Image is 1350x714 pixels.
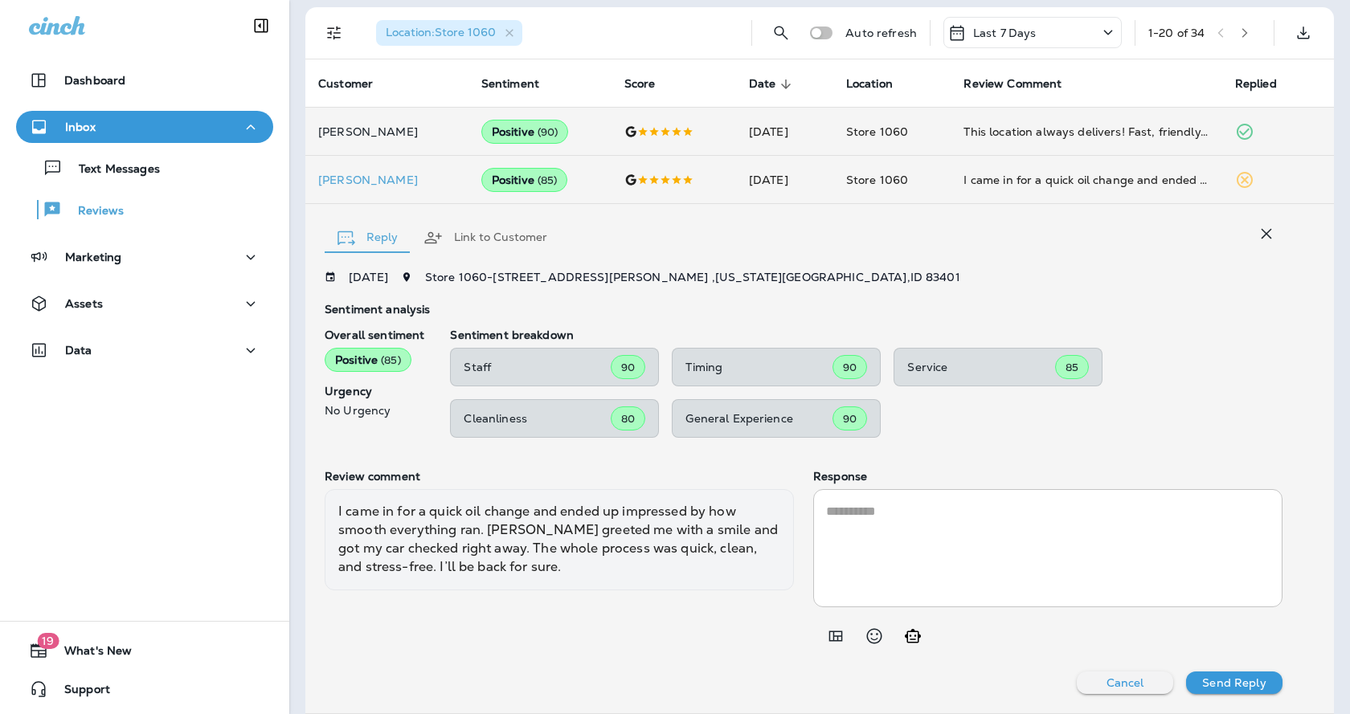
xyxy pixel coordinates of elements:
[318,173,456,186] div: Click to view Customer Drawer
[63,162,160,177] p: Text Messages
[897,620,929,652] button: Generate AI response
[386,25,496,39] span: Location : Store 1060
[624,77,656,91] span: Score
[1186,671,1282,694] button: Send Reply
[846,124,908,139] span: Store 1060
[16,334,273,366] button: Data
[376,20,522,46] div: Location:Store 1060
[16,673,273,705] button: Support
[16,64,273,96] button: Dashboard
[538,125,558,139] span: ( 90 )
[16,288,273,320] button: Assets
[16,151,273,185] button: Text Messages
[64,74,125,87] p: Dashboard
[1235,77,1298,92] span: Replied
[65,251,121,263] p: Marketing
[846,173,908,187] span: Store 1060
[538,173,558,187] span: ( 85 )
[1066,361,1078,374] span: 85
[749,77,797,92] span: Date
[349,271,388,284] p: [DATE]
[411,209,560,267] button: Link to Customer
[48,644,132,663] span: What's New
[765,17,797,49] button: Search Reviews
[481,77,539,91] span: Sentiment
[318,77,373,91] span: Customer
[749,77,776,91] span: Date
[858,620,890,652] button: Select an emoji
[325,470,794,483] p: Review comment
[464,412,611,425] p: Cleanliness
[65,297,103,310] p: Assets
[425,270,960,284] span: Store 1060 - [STREET_ADDRESS][PERSON_NAME] , [US_STATE][GEOGRAPHIC_DATA] , ID 83401
[963,172,1209,188] div: I came in for a quick oil change and ended up impressed by how smooth everything ran. Nate greete...
[239,10,284,42] button: Collapse Sidebar
[325,303,1282,316] p: Sentiment analysis
[62,204,124,219] p: Reviews
[963,124,1209,140] div: This location always delivers! Fast, friendly, and affordable oil changes every time.
[1287,17,1319,49] button: Export as CSV
[736,108,833,156] td: [DATE]
[325,209,411,267] button: Reply
[1077,671,1173,694] button: Cancel
[16,111,273,143] button: Inbox
[37,633,59,649] span: 19
[1107,676,1144,689] p: Cancel
[846,77,893,91] span: Location
[963,77,1082,92] span: Review Comment
[318,125,456,138] p: [PERSON_NAME]
[325,385,424,398] p: Urgency
[685,361,832,373] p: Timing
[450,328,1282,341] p: Sentiment breakdown
[624,77,677,92] span: Score
[325,404,424,417] p: No Urgency
[843,412,857,426] span: 90
[973,27,1037,39] p: Last 7 Days
[16,634,273,667] button: 19What's New
[820,620,852,652] button: Add in a premade template
[1202,676,1266,689] p: Send Reply
[736,156,833,204] td: [DATE]
[381,353,401,367] span: ( 85 )
[65,344,92,357] p: Data
[16,193,273,226] button: Reviews
[325,489,794,590] div: I came in for a quick oil change and ended up impressed by how smooth everything ran. [PERSON_NAM...
[48,683,110,702] span: Support
[845,27,917,39] p: Auto refresh
[685,412,832,425] p: General Experience
[464,361,611,373] p: Staff
[16,241,273,273] button: Marketing
[1148,27,1205,39] div: 1 - 20 of 34
[813,470,1282,483] p: Response
[1235,77,1277,91] span: Replied
[481,77,560,92] span: Sentiment
[325,328,424,341] p: Overall sentiment
[318,17,350,49] button: Filters
[318,173,456,186] p: [PERSON_NAME]
[963,77,1062,91] span: Review Comment
[481,120,569,144] div: Positive
[907,361,1055,373] p: Service
[846,77,914,92] span: Location
[65,120,96,133] p: Inbox
[621,412,635,426] span: 80
[481,168,568,192] div: Positive
[318,77,394,92] span: Customer
[325,348,411,372] div: Positive
[843,361,857,374] span: 90
[621,361,635,374] span: 90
